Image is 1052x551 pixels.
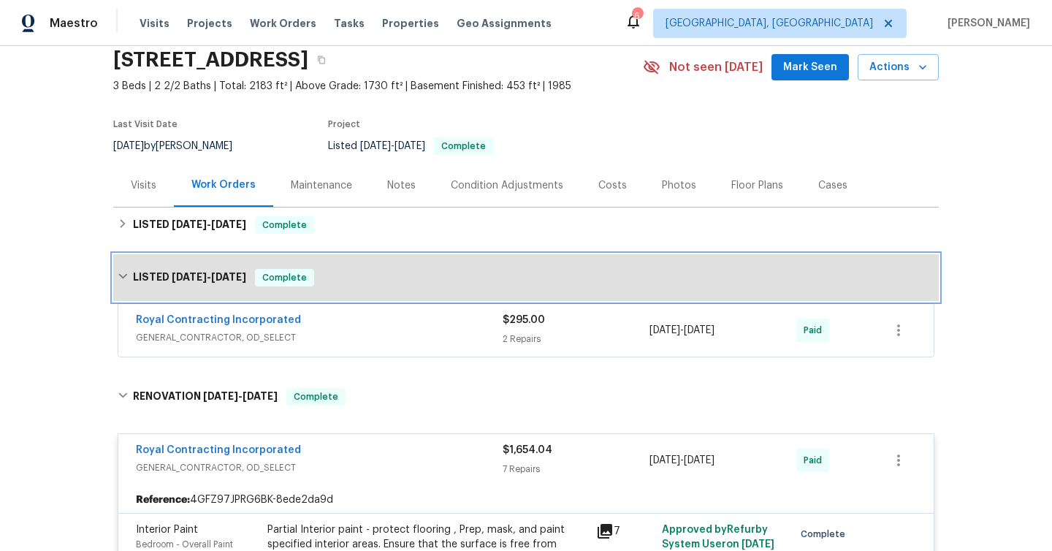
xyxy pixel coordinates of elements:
[684,455,714,465] span: [DATE]
[191,178,256,192] div: Work Orders
[360,141,391,151] span: [DATE]
[187,16,232,31] span: Projects
[649,453,714,468] span: -
[308,47,335,73] button: Copy Address
[113,254,939,301] div: LISTED [DATE]-[DATE]Complete
[136,330,503,345] span: GENERAL_CONTRACTOR, OD_SELECT
[596,522,653,540] div: 7
[113,373,939,420] div: RENOVATION [DATE]-[DATE]Complete
[731,178,783,193] div: Floor Plans
[649,323,714,338] span: -
[684,325,714,335] span: [DATE]
[742,539,774,550] span: [DATE]
[136,540,233,549] span: Bedroom - Overall Paint
[172,272,207,282] span: [DATE]
[783,58,837,77] span: Mark Seen
[113,141,144,151] span: [DATE]
[113,53,308,67] h2: [STREET_ADDRESS]
[632,9,642,23] div: 6
[666,16,873,31] span: [GEOGRAPHIC_DATA], [GEOGRAPHIC_DATA]
[113,208,939,243] div: LISTED [DATE]-[DATE]Complete
[203,391,238,401] span: [DATE]
[360,141,425,151] span: -
[801,527,851,541] span: Complete
[804,453,828,468] span: Paid
[211,219,246,229] span: [DATE]
[50,16,98,31] span: Maestro
[382,16,439,31] span: Properties
[451,178,563,193] div: Condition Adjustments
[503,462,649,476] div: 7 Repairs
[598,178,627,193] div: Costs
[250,16,316,31] span: Work Orders
[457,16,552,31] span: Geo Assignments
[136,445,301,455] a: Royal Contracting Incorporated
[118,487,934,513] div: 4GFZ97JPRG6BK-8ede2da9d
[503,332,649,346] div: 2 Repairs
[818,178,847,193] div: Cases
[662,178,696,193] div: Photos
[771,54,849,81] button: Mark Seen
[131,178,156,193] div: Visits
[669,60,763,75] span: Not seen [DATE]
[394,141,425,151] span: [DATE]
[203,391,278,401] span: -
[942,16,1030,31] span: [PERSON_NAME]
[435,142,492,151] span: Complete
[133,269,246,286] h6: LISTED
[113,79,643,94] span: 3 Beds | 2 2/2 Baths | Total: 2183 ft² | Above Grade: 1730 ft² | Basement Finished: 453 ft² | 1985
[288,389,344,404] span: Complete
[133,388,278,406] h6: RENOVATION
[291,178,352,193] div: Maintenance
[172,219,207,229] span: [DATE]
[113,120,178,129] span: Last Visit Date
[172,272,246,282] span: -
[869,58,927,77] span: Actions
[136,493,190,507] b: Reference:
[256,218,313,232] span: Complete
[649,325,680,335] span: [DATE]
[140,16,169,31] span: Visits
[136,525,198,535] span: Interior Paint
[136,460,503,475] span: GENERAL_CONTRACTOR, OD_SELECT
[256,270,313,285] span: Complete
[334,18,365,28] span: Tasks
[649,455,680,465] span: [DATE]
[172,219,246,229] span: -
[328,141,493,151] span: Listed
[503,315,545,325] span: $295.00
[662,525,774,550] span: Approved by Refurby System User on
[136,315,301,325] a: Royal Contracting Incorporated
[211,272,246,282] span: [DATE]
[328,120,360,129] span: Project
[503,445,552,455] span: $1,654.04
[804,323,828,338] span: Paid
[243,391,278,401] span: [DATE]
[133,216,246,234] h6: LISTED
[113,137,250,155] div: by [PERSON_NAME]
[387,178,416,193] div: Notes
[858,54,939,81] button: Actions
